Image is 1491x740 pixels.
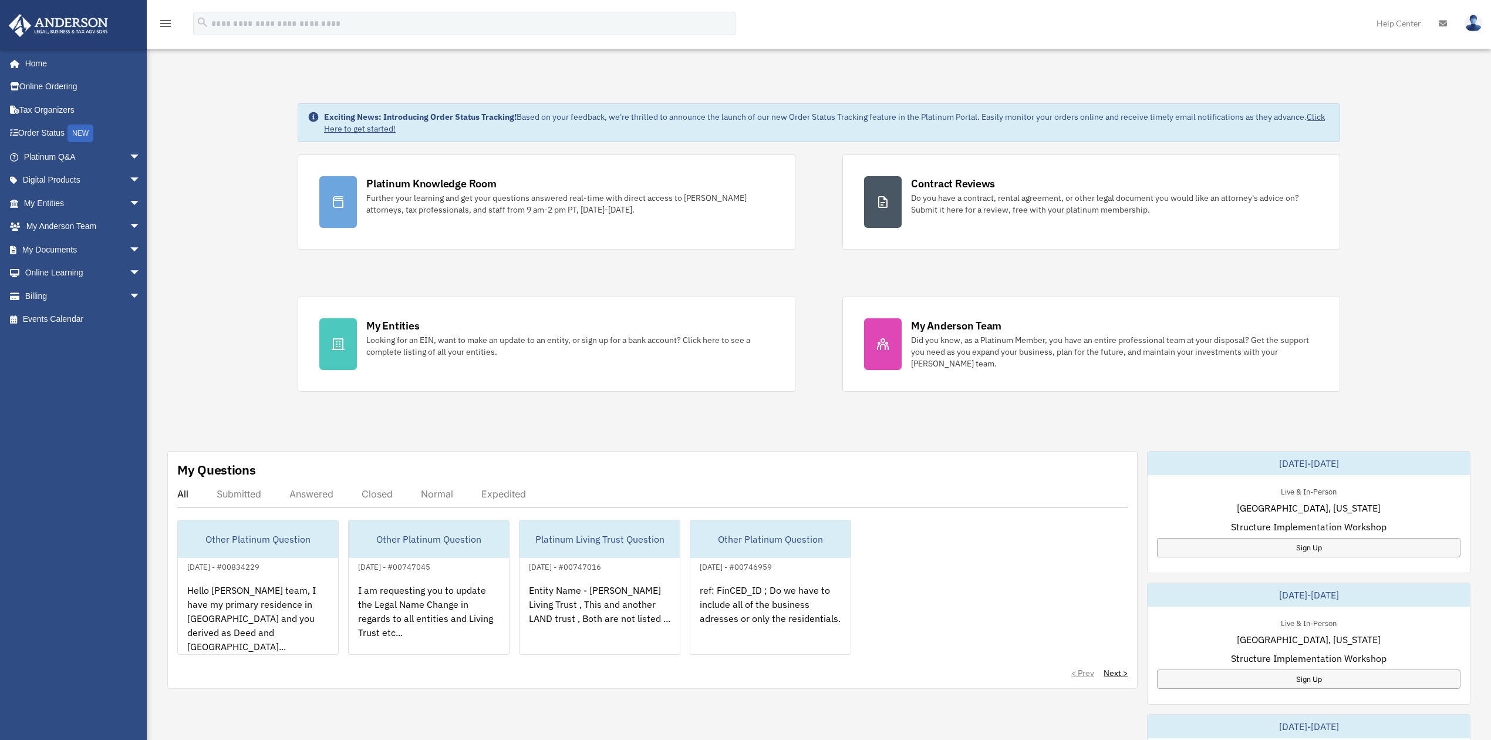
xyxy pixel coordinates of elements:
a: Sign Up [1157,538,1460,557]
div: Other Platinum Question [349,520,509,558]
div: [DATE] - #00834229 [178,560,269,572]
a: My Anderson Team Did you know, as a Platinum Member, you have an entire professional team at your... [842,297,1340,392]
div: Answered [289,488,333,500]
span: Structure Implementation Workshop [1231,520,1387,534]
a: My Entitiesarrow_drop_down [8,191,158,215]
a: My Anderson Teamarrow_drop_down [8,215,158,238]
div: Normal [421,488,453,500]
div: Other Platinum Question [690,520,851,558]
a: Platinum Q&Aarrow_drop_down [8,145,158,169]
a: Order StatusNEW [8,122,158,146]
img: Anderson Advisors Platinum Portal [5,14,112,37]
div: All [177,488,188,500]
div: Other Platinum Question [178,520,338,558]
div: [DATE] - #00747016 [520,560,610,572]
a: Digital Productsarrow_drop_down [8,169,158,192]
a: Billingarrow_drop_down [8,284,158,308]
a: Other Platinum Question[DATE] - #00747045I am requesting you to update the Legal Name Change in r... [348,520,510,655]
a: Online Learningarrow_drop_down [8,261,158,285]
a: Platinum Knowledge Room Further your learning and get your questions answered real-time with dire... [298,154,795,250]
div: Contract Reviews [911,176,995,191]
a: Other Platinum Question[DATE] - #00746959ref: FinCED_ID ; Do we have to include all of the busine... [690,520,851,655]
div: My Anderson Team [911,318,1001,333]
div: My Questions [177,461,256,479]
a: Online Ordering [8,75,158,99]
div: Platinum Living Trust Question [520,520,680,558]
strong: Exciting News: Introducing Order Status Tracking! [324,112,517,122]
span: arrow_drop_down [129,169,153,193]
div: My Entities [366,318,419,333]
a: Platinum Living Trust Question[DATE] - #00747016Entity Name - [PERSON_NAME] Living Trust , This a... [519,520,680,655]
span: [GEOGRAPHIC_DATA], [US_STATE] [1237,501,1381,515]
div: [DATE] - #00746959 [690,560,781,572]
a: Home [8,52,153,75]
a: My Documentsarrow_drop_down [8,238,158,261]
a: Events Calendar [8,308,158,331]
div: Live & In-Person [1271,616,1346,628]
a: My Entities Looking for an EIN, want to make an update to an entity, or sign up for a bank accoun... [298,297,795,392]
div: [DATE] - #00747045 [349,560,440,572]
div: Did you know, as a Platinum Member, you have an entire professional team at your disposal? Get th... [911,334,1318,369]
div: NEW [68,125,93,142]
div: Do you have a contract, rental agreement, or other legal document you would like an attorney's ad... [911,192,1318,216]
div: I am requesting you to update the Legal Name Change in regards to all entities and Living Trust e... [349,574,509,665]
div: Hello [PERSON_NAME] team, I have my primary residence in [GEOGRAPHIC_DATA] and you derived as Dee... [178,574,338,665]
div: Platinum Knowledge Room [366,176,497,191]
div: Submitted [217,488,261,500]
div: Looking for an EIN, want to make an update to an entity, or sign up for a bank account? Click her... [366,334,774,358]
span: [GEOGRAPHIC_DATA], [US_STATE] [1237,633,1381,647]
div: Further your learning and get your questions answered real-time with direct access to [PERSON_NAM... [366,192,774,216]
span: arrow_drop_down [129,145,153,169]
div: Based on your feedback, we're thrilled to announce the launch of our new Order Status Tracking fe... [324,111,1330,134]
div: [DATE]-[DATE] [1148,715,1470,738]
span: arrow_drop_down [129,284,153,308]
a: Click Here to get started! [324,112,1325,134]
span: arrow_drop_down [129,215,153,239]
a: Sign Up [1157,670,1460,689]
div: [DATE]-[DATE] [1148,452,1470,475]
a: Tax Organizers [8,98,158,122]
span: arrow_drop_down [129,191,153,216]
i: menu [158,16,173,31]
a: Contract Reviews Do you have a contract, rental agreement, or other legal document you would like... [842,154,1340,250]
i: search [196,16,209,29]
a: menu [158,21,173,31]
div: [DATE]-[DATE] [1148,583,1470,607]
span: arrow_drop_down [129,238,153,262]
div: Live & In-Person [1271,485,1346,497]
a: Other Platinum Question[DATE] - #00834229Hello [PERSON_NAME] team, I have my primary residence in... [177,520,339,655]
span: arrow_drop_down [129,261,153,285]
div: Entity Name - [PERSON_NAME] Living Trust , This and another LAND trust , Both are not listed ... [520,574,680,665]
div: Expedited [481,488,526,500]
img: User Pic [1465,15,1482,32]
a: Next > [1104,667,1128,679]
span: Structure Implementation Workshop [1231,651,1387,665]
div: ref: FinCED_ID ; Do we have to include all of the business adresses or only the residentials. [690,574,851,665]
div: Closed [362,488,393,500]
